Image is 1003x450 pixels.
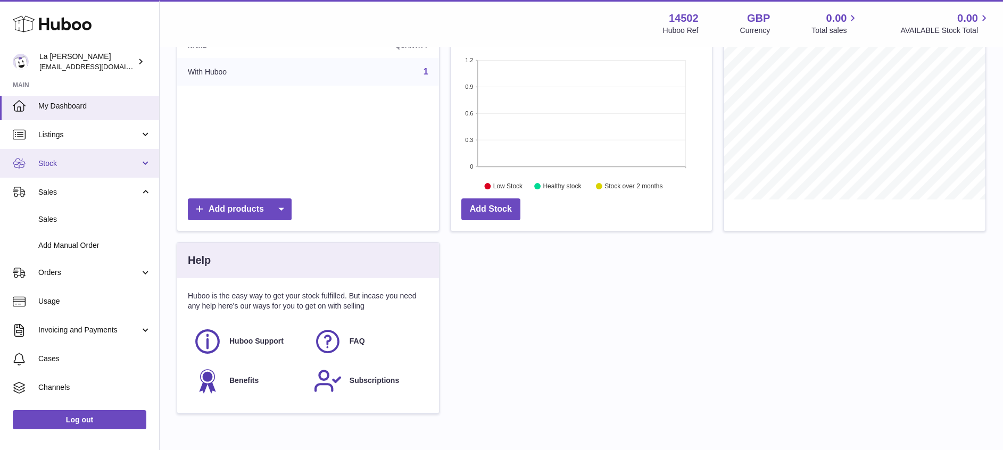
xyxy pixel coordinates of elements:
[39,62,156,71] span: [EMAIL_ADDRESS][DOMAIN_NAME]
[13,54,29,70] img: internalAdmin-14502@internal.huboo.com
[900,26,990,36] span: AVAILABLE Stock Total
[543,182,582,190] text: Healthy stock
[38,130,140,140] span: Listings
[747,11,770,26] strong: GBP
[38,187,140,197] span: Sales
[188,253,211,268] h3: Help
[826,11,847,26] span: 0.00
[38,240,151,251] span: Add Manual Order
[229,336,284,346] span: Huboo Support
[38,101,151,111] span: My Dashboard
[193,366,303,395] a: Benefits
[957,11,978,26] span: 0.00
[313,366,423,395] a: Subscriptions
[177,58,315,86] td: With Huboo
[465,57,473,63] text: 1.2
[669,11,699,26] strong: 14502
[465,137,473,143] text: 0.3
[461,198,520,220] a: Add Stock
[740,26,770,36] div: Currency
[493,182,523,190] text: Low Stock
[811,11,859,36] a: 0.00 Total sales
[38,268,140,278] span: Orders
[188,198,292,220] a: Add products
[38,382,151,393] span: Channels
[38,354,151,364] span: Cases
[811,26,859,36] span: Total sales
[38,214,151,224] span: Sales
[465,110,473,116] text: 0.6
[350,336,365,346] span: FAQ
[39,52,135,72] div: La [PERSON_NAME]
[313,327,423,356] a: FAQ
[424,67,428,76] a: 1
[663,26,699,36] div: Huboo Ref
[900,11,990,36] a: 0.00 AVAILABLE Stock Total
[13,410,146,429] a: Log out
[38,159,140,169] span: Stock
[38,325,140,335] span: Invoicing and Payments
[193,327,303,356] a: Huboo Support
[350,376,399,386] span: Subscriptions
[188,291,428,311] p: Huboo is the easy way to get your stock fulfilled. But incase you need any help here's our ways f...
[465,84,473,90] text: 0.9
[229,376,259,386] span: Benefits
[38,296,151,306] span: Usage
[470,163,473,170] text: 0
[604,182,662,190] text: Stock over 2 months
